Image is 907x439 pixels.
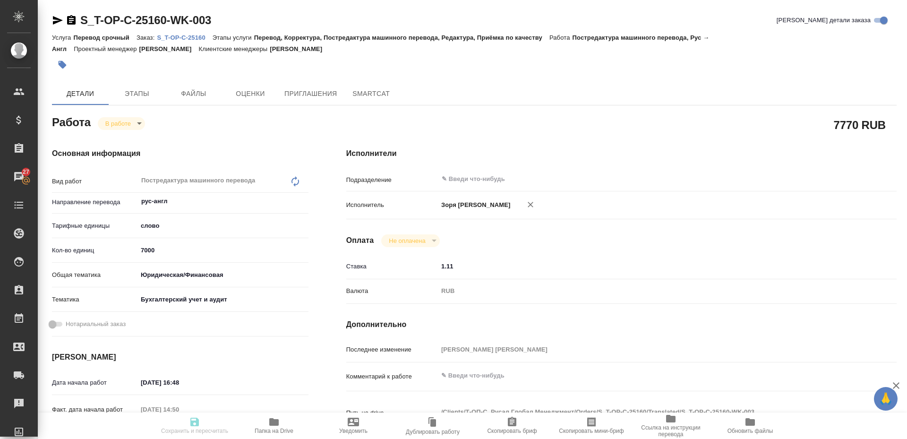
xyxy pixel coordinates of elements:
button: Добавить тэг [52,54,73,75]
span: Скопировать мини-бриф [559,428,624,434]
p: Зоря [PERSON_NAME] [438,200,511,210]
p: S_T-OP-C-25160 [157,34,212,41]
p: Тарифные единицы [52,221,137,231]
p: Направление перевода [52,198,137,207]
h4: Дополнительно [346,319,897,330]
div: Юридическая/Финансовая [137,267,308,283]
p: [PERSON_NAME] [270,45,329,52]
span: Этапы [114,88,160,100]
div: В работе [98,117,145,130]
button: 🙏 [874,387,898,411]
p: Клиентские менеджеры [199,45,270,52]
p: Комментарий к работе [346,372,438,381]
a: 27 [2,165,35,189]
p: Работа [549,34,573,41]
span: 🙏 [878,389,894,409]
p: Дата начала работ [52,378,137,387]
h2: Работа [52,113,91,130]
p: Заказ: [137,34,157,41]
input: ✎ Введи что-нибудь [137,376,220,389]
button: Не оплачена [386,237,428,245]
div: RUB [438,283,851,299]
button: Скопировать ссылку для ЯМессенджера [52,15,63,26]
input: Пустое поле [438,343,851,356]
p: Услуга [52,34,73,41]
span: Папка на Drive [255,428,293,434]
span: Файлы [171,88,216,100]
span: Детали [58,88,103,100]
button: Дублировать работу [393,413,472,439]
span: SmartCat [349,88,394,100]
input: ✎ Введи что-нибудь [438,259,851,273]
p: Исполнитель [346,200,438,210]
p: Вид работ [52,177,137,186]
button: Удалить исполнителя [520,194,541,215]
span: Уведомить [339,428,368,434]
div: Бухгалтерский учет и аудит [137,292,308,308]
input: Пустое поле [137,403,220,416]
a: S_T-OP-C-25160-WK-003 [80,14,211,26]
h4: Оплата [346,235,374,246]
p: Ставка [346,262,438,271]
p: Путь на drive [346,408,438,418]
button: Скопировать мини-бриф [552,413,631,439]
h2: 7770 RUB [834,117,886,133]
span: Ссылка на инструкции перевода [637,424,705,438]
p: Тематика [52,295,137,304]
p: Общая тематика [52,270,137,280]
h4: Исполнители [346,148,897,159]
button: Open [846,178,847,180]
button: Ссылка на инструкции перевода [631,413,710,439]
p: Перевод срочный [73,34,137,41]
button: Open [303,200,305,202]
span: Дублировать работу [406,429,460,435]
p: Последнее изменение [346,345,438,354]
input: ✎ Введи что-нибудь [441,173,816,185]
span: Сохранить и пересчитать [161,428,228,434]
span: Скопировать бриф [487,428,537,434]
p: Этапы услуги [213,34,254,41]
p: Факт. дата начала работ [52,405,137,414]
p: Перевод, Корректура, Постредактура машинного перевода, Редактура, Приёмка по качеству [254,34,549,41]
span: [PERSON_NAME] детали заказа [777,16,871,25]
button: Уведомить [314,413,393,439]
button: Скопировать бриф [472,413,552,439]
button: Обновить файлы [710,413,790,439]
h4: [PERSON_NAME] [52,352,308,363]
textarea: /Clients/Т-ОП-С_Русал Глобал Менеджмент/Orders/S_T-OP-C-25160/Translated/S_T-OP-C-25160-WK-003 [438,404,851,420]
button: В работе [103,120,134,128]
span: Нотариальный заказ [66,319,126,329]
p: [PERSON_NAME] [139,45,199,52]
span: Обновить файлы [727,428,773,434]
p: Проектный менеджер [74,45,139,52]
p: Подразделение [346,175,438,185]
span: 27 [17,167,35,177]
h4: Основная информация [52,148,308,159]
button: Сохранить и пересчитать [155,413,234,439]
div: В работе [381,234,439,247]
a: S_T-OP-C-25160 [157,33,212,41]
button: Скопировать ссылку [66,15,77,26]
p: Валюта [346,286,438,296]
span: Оценки [228,88,273,100]
input: ✎ Введи что-нибудь [137,243,308,257]
button: Папка на Drive [234,413,314,439]
span: Приглашения [284,88,337,100]
div: слово [137,218,308,234]
p: Кол-во единиц [52,246,137,255]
